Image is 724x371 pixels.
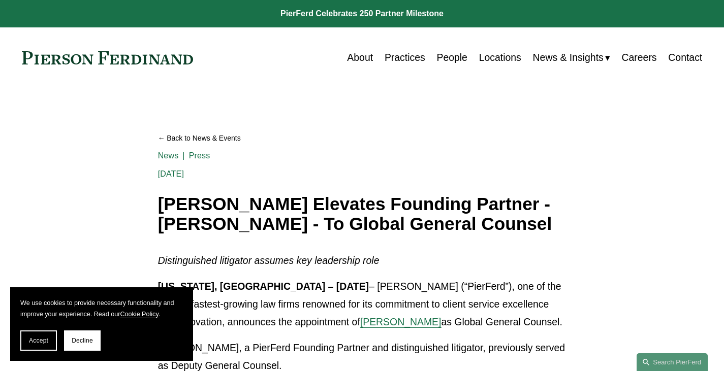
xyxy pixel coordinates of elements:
[158,129,566,147] a: Back to News & Events
[622,48,657,68] a: Careers
[20,330,57,351] button: Accept
[385,48,425,68] a: Practices
[347,48,373,68] a: About
[158,151,179,160] a: News
[29,337,48,344] span: Accept
[20,297,183,320] p: We use cookies to provide necessary functionality and improve your experience. Read our .
[479,48,521,68] a: Locations
[668,48,702,68] a: Contact
[158,194,566,233] h1: [PERSON_NAME] Elevates Founding Partner - [PERSON_NAME] - To Global General Counsel
[533,48,610,68] a: folder dropdown
[189,151,210,160] a: Press
[158,170,184,178] span: [DATE]
[64,330,101,351] button: Decline
[637,353,708,371] a: Search this site
[120,311,158,318] a: Cookie Policy
[533,49,604,66] span: News & Insights
[360,316,442,327] a: [PERSON_NAME]
[436,48,467,68] a: People
[158,255,380,266] em: Distinguished litigator assumes key leadership role
[158,281,369,292] strong: [US_STATE], [GEOGRAPHIC_DATA] – [DATE]
[158,278,566,331] p: – [PERSON_NAME] (“PierFerd”), one of the world’s fastest-growing law firms renowned for its commi...
[10,287,193,361] section: Cookie banner
[72,337,93,344] span: Decline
